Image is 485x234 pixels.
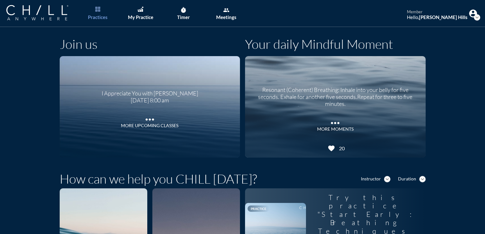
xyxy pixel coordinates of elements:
strong: [PERSON_NAME] Hills [419,14,468,20]
div: Hello, [407,14,468,20]
div: Resonant (Coherent) Breathing: Inhale into your belly for five seconds. Exhale for another five s... [253,82,418,107]
i: favorite [328,145,335,152]
div: My Practice [128,14,153,20]
div: Timer [177,14,190,20]
div: More Upcoming Classes [121,123,178,128]
div: member [407,10,468,15]
i: timer [180,7,187,13]
i: expand_more [384,176,390,182]
div: Duration [398,176,416,182]
div: Meetings [216,14,236,20]
img: Company Logo [6,5,68,20]
span: Practice [251,207,266,211]
i: more_horiz [329,117,342,126]
img: Profile icon [469,10,477,17]
img: Graph [137,7,143,12]
div: MORE MOMENTS [317,127,354,132]
div: I Appreciate You with [PERSON_NAME] [102,85,198,97]
h1: How can we help you CHILL [DATE]? [60,171,257,186]
div: 20 [337,145,345,151]
img: List [95,7,100,12]
i: more_horiz [143,113,156,123]
i: expand_more [419,176,426,182]
div: Practices [88,14,108,20]
a: Company Logo [6,5,81,21]
h1: Your daily Mindful Moment [245,36,393,52]
h1: Join us [60,36,97,52]
div: [DATE] 8:00 am [102,97,198,104]
div: Instructor [361,176,381,182]
i: group [223,7,229,13]
i: expand_more [474,14,480,21]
